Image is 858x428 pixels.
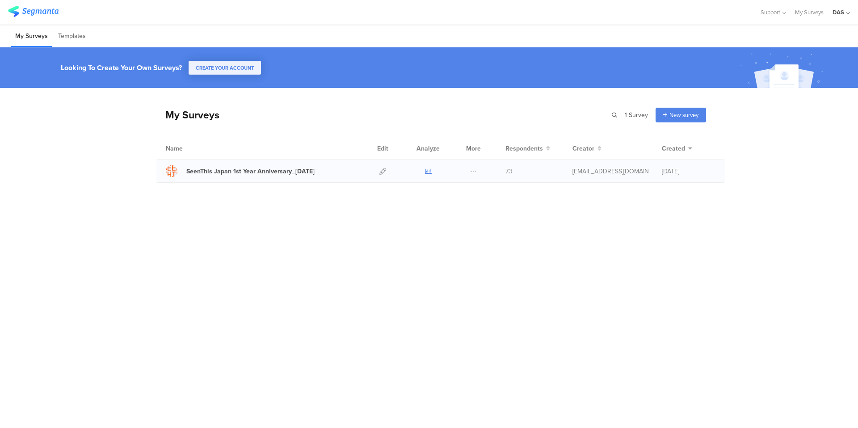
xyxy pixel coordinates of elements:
[761,8,780,17] span: Support
[662,167,715,176] div: [DATE]
[166,144,219,153] div: Name
[156,107,219,122] div: My Surveys
[505,144,550,153] button: Respondents
[662,144,692,153] button: Created
[415,137,442,159] div: Analyze
[572,144,594,153] span: Creator
[464,137,483,159] div: More
[196,64,254,71] span: CREATE YOUR ACCOUNT
[61,63,182,73] div: Looking To Create Your Own Surveys?
[189,61,261,75] button: CREATE YOUR ACCOUNT
[11,26,52,47] li: My Surveys
[625,110,648,120] span: 1 Survey
[619,110,623,120] span: |
[505,167,512,176] span: 73
[54,26,90,47] li: Templates
[572,167,648,176] div: t.udagawa@accelerators.jp
[833,8,844,17] div: DAS
[8,6,59,17] img: segmanta logo
[166,165,315,177] a: SeenThis Japan 1st Year Anniversary_[DATE]
[662,144,685,153] span: Created
[505,144,543,153] span: Respondents
[572,144,601,153] button: Creator
[737,50,829,91] img: create_account_image.svg
[669,111,698,119] span: New survey
[373,137,392,159] div: Edit
[186,167,315,176] div: SeenThis Japan 1st Year Anniversary_9/10/2025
